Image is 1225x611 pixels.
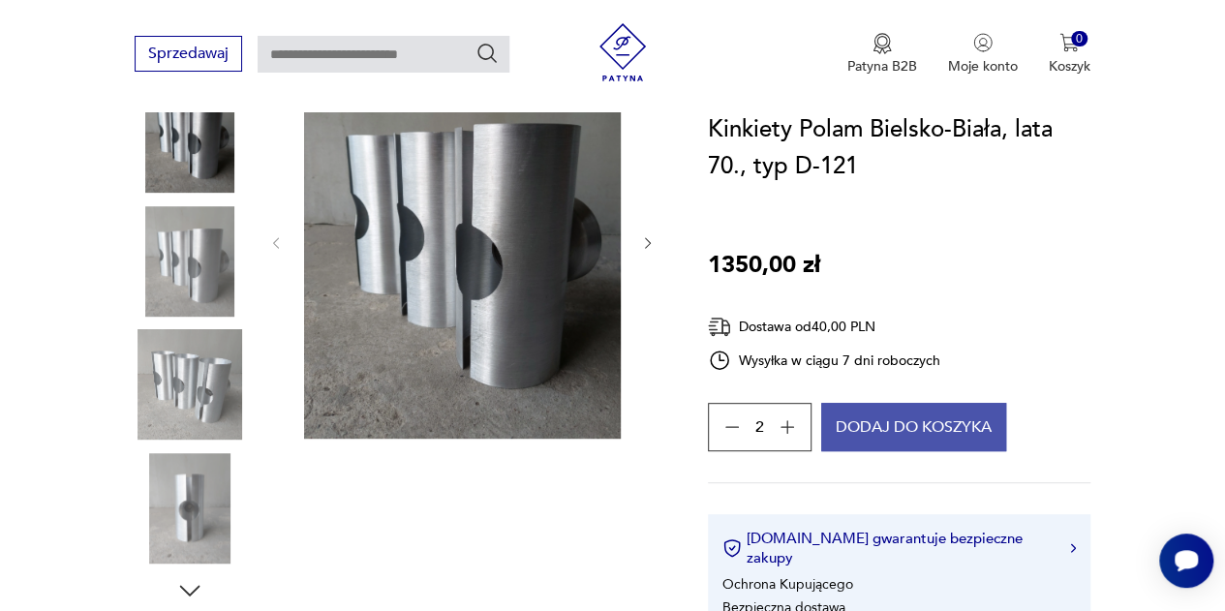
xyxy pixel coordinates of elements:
[708,315,940,339] div: Dostawa od 40,00 PLN
[708,349,940,372] div: Wysyłka w ciągu 7 dni roboczych
[847,33,917,76] button: Patyna B2B
[1059,33,1079,52] img: Ikona koszyka
[1070,543,1076,553] img: Ikona strzałki w prawo
[948,33,1018,76] button: Moje konto
[1049,33,1090,76] button: 0Koszyk
[135,329,245,440] img: Zdjęcie produktu Kinkiety Polam Bielsko-Biała, lata 70., typ D-121
[847,33,917,76] a: Ikona medaluPatyna B2B
[135,206,245,317] img: Zdjęcie produktu Kinkiety Polam Bielsko-Biała, lata 70., typ D-121
[135,36,242,72] button: Sprzedawaj
[708,111,1090,185] h1: Kinkiety Polam Bielsko-Biała, lata 70., typ D-121
[475,42,499,65] button: Szukaj
[973,33,993,52] img: Ikonka użytkownika
[847,57,917,76] p: Patyna B2B
[708,247,820,284] p: 1350,00 zł
[708,315,731,339] img: Ikona dostawy
[1049,57,1090,76] p: Koszyk
[1071,31,1087,47] div: 0
[948,33,1018,76] a: Ikonka użytkownikaMoje konto
[304,44,621,439] img: Zdjęcie produktu Kinkiety Polam Bielsko-Biała, lata 70., typ D-121
[135,82,245,193] img: Zdjęcie produktu Kinkiety Polam Bielsko-Biała, lata 70., typ D-121
[594,23,652,81] img: Patyna - sklep z meblami i dekoracjami vintage
[755,421,764,434] span: 2
[722,538,742,558] img: Ikona certyfikatu
[135,453,245,564] img: Zdjęcie produktu Kinkiety Polam Bielsko-Biała, lata 70., typ D-121
[722,575,853,594] li: Ochrona Kupującego
[873,33,892,54] img: Ikona medalu
[135,48,242,62] a: Sprzedawaj
[722,529,1076,567] button: [DOMAIN_NAME] gwarantuje bezpieczne zakupy
[948,57,1018,76] p: Moje konto
[1159,534,1213,588] iframe: Smartsupp widget button
[821,403,1006,451] button: Dodaj do koszyka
